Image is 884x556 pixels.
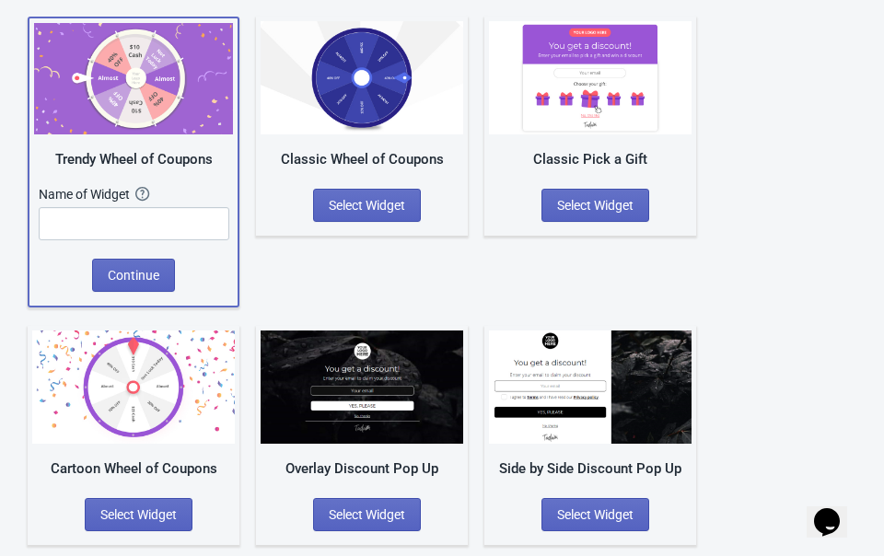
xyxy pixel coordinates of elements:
span: Continue [108,268,159,283]
img: regular_popup.jpg [489,330,692,444]
img: gift_game.jpg [489,21,692,134]
span: Select Widget [557,507,634,522]
button: Select Widget [313,498,421,531]
button: Select Widget [541,498,649,531]
img: classic_game.jpg [261,21,463,134]
span: Select Widget [100,507,177,522]
img: trendy_game.png [34,23,233,134]
div: Overlay Discount Pop Up [261,458,463,480]
iframe: chat widget [807,482,866,538]
div: Classic Wheel of Coupons [261,149,463,170]
div: Classic Pick a Gift [489,149,692,170]
span: Select Widget [557,198,634,213]
button: Select Widget [313,189,421,222]
img: full_screen_popup.jpg [261,330,463,444]
button: Select Widget [85,498,192,531]
img: cartoon_game.jpg [32,330,235,444]
div: Side by Side Discount Pop Up [489,458,692,480]
span: Select Widget [329,198,405,213]
div: Cartoon Wheel of Coupons [32,458,235,480]
div: Trendy Wheel of Coupons [34,149,233,170]
button: Continue [92,259,175,292]
button: Select Widget [541,189,649,222]
span: Select Widget [329,507,405,522]
div: Name of Widget [39,185,135,203]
